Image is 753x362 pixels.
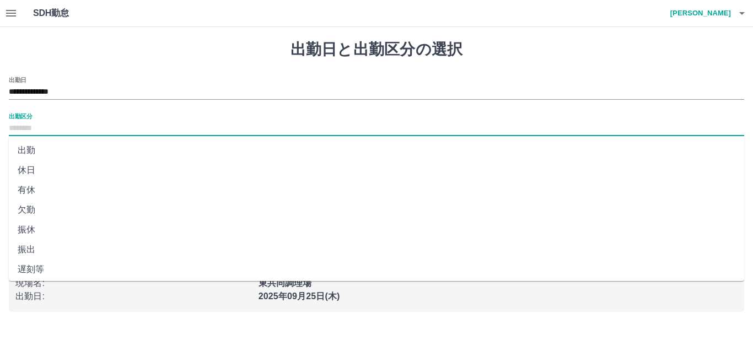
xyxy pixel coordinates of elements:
label: 出勤日 [9,75,26,84]
li: 欠勤 [9,200,744,220]
li: 振休 [9,220,744,240]
li: 出勤 [9,141,744,160]
label: 出勤区分 [9,112,32,120]
li: 休日 [9,160,744,180]
li: 有休 [9,180,744,200]
li: 遅刻等 [9,260,744,279]
h1: 出勤日と出勤区分の選択 [9,40,744,59]
b: 2025年09月25日(木) [259,291,340,301]
li: 振出 [9,240,744,260]
p: 出勤日 : [15,290,252,303]
li: 休業 [9,279,744,299]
